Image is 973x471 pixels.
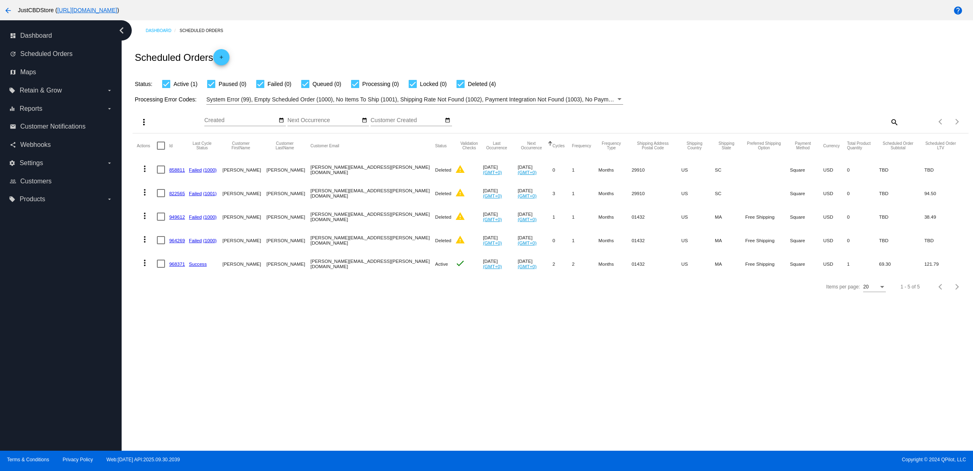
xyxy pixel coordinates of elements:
i: dashboard [10,32,16,39]
mat-header-cell: Actions [137,133,157,158]
mat-cell: 69.30 [879,252,924,275]
button: Previous page [933,279,949,295]
mat-cell: 94.50 [924,181,964,205]
button: Next page [949,114,965,130]
mat-cell: US [682,158,715,181]
button: Next page [949,279,965,295]
mat-cell: [DATE] [483,158,518,181]
i: share [10,142,16,148]
mat-cell: [PERSON_NAME] [223,228,267,252]
mat-cell: 1 [553,205,572,228]
button: Change sorting for Id [169,143,172,148]
mat-icon: more_vert [140,164,150,174]
a: (GMT+0) [483,240,502,245]
mat-cell: USD [823,252,847,275]
span: Processing (0) [362,79,399,89]
button: Change sorting for NextOccurrenceUtc [518,141,545,150]
a: (GMT+0) [518,170,537,175]
mat-select: Items per page: [863,284,886,290]
mat-cell: Months [598,252,632,275]
span: Deleted [435,214,451,219]
mat-cell: 1 [572,181,598,205]
mat-cell: [PERSON_NAME] [266,252,310,275]
span: Customers [20,178,51,185]
mat-cell: [DATE] [483,252,518,275]
mat-cell: 29910 [632,158,682,181]
a: (GMT+0) [483,264,502,269]
button: Change sorting for Cycles [553,143,565,148]
mat-cell: 0 [553,158,572,181]
mat-header-cell: Validation Checks [455,133,483,158]
mat-cell: TBD [879,181,924,205]
a: Privacy Policy [63,457,93,462]
a: update Scheduled Orders [10,47,113,60]
mat-cell: Square [790,181,823,205]
span: Scheduled Orders [20,50,73,58]
mat-cell: US [682,228,715,252]
input: Next Occurrence [287,117,360,124]
span: Reports [19,105,42,112]
span: Status: [135,81,152,87]
mat-cell: [PERSON_NAME][EMAIL_ADDRESS][PERSON_NAME][DOMAIN_NAME] [311,252,435,275]
mat-cell: [DATE] [483,205,518,228]
mat-cell: TBD [879,228,924,252]
input: Customer Created [371,117,444,124]
button: Change sorting for CurrencyIso [823,143,840,148]
mat-cell: USD [823,205,847,228]
mat-icon: warning [455,164,465,174]
mat-icon: arrow_back [3,6,13,15]
button: Change sorting for CustomerFirstName [223,141,259,150]
mat-cell: [PERSON_NAME][EMAIL_ADDRESS][PERSON_NAME][DOMAIN_NAME] [311,205,435,228]
mat-cell: Square [790,228,823,252]
span: Queued (0) [313,79,341,89]
a: [URL][DOMAIN_NAME] [57,7,117,13]
a: 964269 [169,238,185,243]
span: Active [435,261,448,267]
mat-cell: TBD [879,205,924,228]
mat-cell: 0 [847,181,879,205]
mat-cell: MA [715,228,745,252]
mat-select: Filter by Processing Error Codes [206,95,623,105]
a: dashboard Dashboard [10,29,113,42]
mat-cell: TBD [924,228,964,252]
h2: Scheduled Orders [135,49,229,65]
button: Change sorting for ShippingPostcode [632,141,674,150]
a: (GMT+0) [518,193,537,198]
mat-cell: [DATE] [518,181,553,205]
mat-cell: 01432 [632,228,682,252]
button: Change sorting for FrequencyType [598,141,624,150]
mat-cell: [PERSON_NAME] [266,205,310,228]
mat-cell: [PERSON_NAME] [266,228,310,252]
mat-cell: 0 [847,158,879,181]
mat-cell: MA [715,205,745,228]
mat-cell: 1 [572,158,598,181]
span: Customer Notifications [20,123,86,130]
mat-cell: US [682,252,715,275]
mat-cell: Square [790,252,823,275]
a: Success [189,261,207,267]
mat-cell: [PERSON_NAME][EMAIL_ADDRESS][PERSON_NAME][DOMAIN_NAME] [311,181,435,205]
a: (GMT+0) [518,264,537,269]
mat-cell: [PERSON_NAME] [266,158,310,181]
a: share Webhooks [10,138,113,151]
span: Copyright © 2024 QPilot, LLC [493,457,966,462]
button: Change sorting for CustomerLastName [266,141,303,150]
mat-icon: more_vert [140,187,150,197]
mat-icon: check [455,258,465,268]
button: Change sorting for Subtotal [879,141,917,150]
a: Web:[DATE] API:2025.09.30.2039 [107,457,180,462]
span: Deleted [435,167,451,172]
mat-cell: [PERSON_NAME] [223,158,267,181]
span: Deleted [435,238,451,243]
mat-cell: 0 [553,228,572,252]
div: 1 - 5 of 5 [900,284,919,290]
mat-icon: date_range [362,117,367,124]
mat-icon: more_vert [139,117,149,127]
i: equalizer [9,105,15,112]
i: arrow_drop_down [106,105,113,112]
mat-icon: more_vert [140,234,150,244]
a: (GMT+0) [483,170,502,175]
mat-cell: 01432 [632,205,682,228]
mat-cell: 01432 [632,252,682,275]
mat-cell: [DATE] [518,205,553,228]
